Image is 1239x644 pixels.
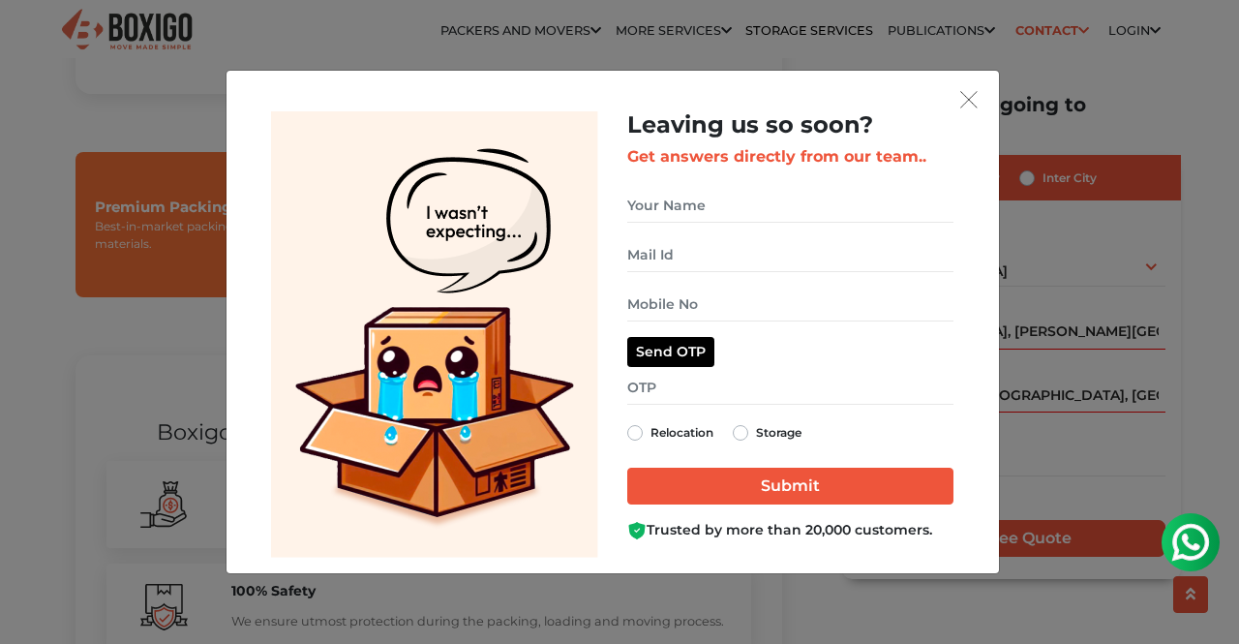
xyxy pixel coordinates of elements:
[627,238,953,272] input: Mail Id
[627,288,953,322] input: Mobile No
[627,520,953,540] div: Trusted by more than 20,000 customers.
[627,521,647,540] img: Boxigo Customer Shield
[756,421,801,445] label: Storage
[627,371,953,405] input: OTP
[627,468,953,505] input: Submit
[650,421,713,445] label: Relocation
[627,337,714,367] button: Send OTP
[627,111,953,139] h2: Leaving us so soon?
[960,91,978,108] img: exit
[627,147,953,166] h3: Get answers directly from our team..
[271,111,598,558] img: Lead Welcome Image
[19,19,58,58] img: whatsapp-icon.svg
[627,189,953,223] input: Your Name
